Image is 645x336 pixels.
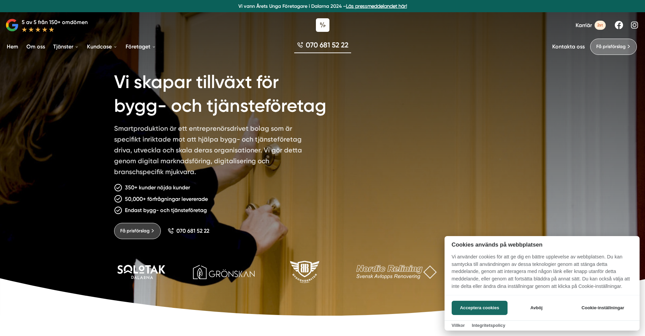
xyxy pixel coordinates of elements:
button: Avböj [510,301,563,315]
p: Vi använder cookies för att ge dig en bättre upplevelse av webbplatsen. Du kan samtycka till anvä... [445,253,640,295]
a: Integritetspolicy [472,323,505,328]
button: Acceptera cookies [452,301,508,315]
button: Cookie-inställningar [573,301,632,315]
a: Villkor [452,323,465,328]
h2: Cookies används på webbplatsen [445,241,640,248]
